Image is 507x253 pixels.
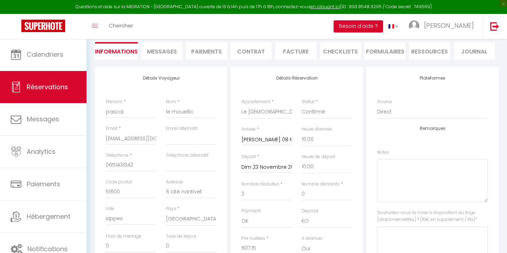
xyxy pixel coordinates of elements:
label: Source [377,98,392,105]
label: Départ [241,153,256,160]
label: Prix nuitées [241,235,265,242]
li: CHECKLISTS [320,42,361,60]
li: Ressources [409,42,450,60]
a: ... [PERSON_NAME] [403,14,483,39]
img: ... [409,20,419,31]
img: Super Booking [21,20,65,32]
label: Deposit [302,208,318,214]
label: Frais de ménage [106,233,141,240]
h4: Détails Voyageur [106,76,216,81]
label: A relancer [302,235,323,242]
li: Journal [454,42,495,60]
span: Messages [27,115,59,123]
button: Besoin d'aide ? [334,20,383,32]
label: Adresse [166,179,183,186]
a: Chercher [103,14,138,39]
label: Nombre d'enfants [302,181,340,188]
label: Notes [377,149,389,156]
h4: Remarques [377,126,488,131]
label: Prénom [106,98,122,105]
label: Code postal [106,179,132,186]
label: Arrivée [241,126,256,133]
label: Taxe de séjour [166,233,197,240]
span: Messages [147,47,177,56]
span: Chercher [109,22,133,29]
img: logout [490,22,499,31]
label: Nom [166,98,176,105]
span: Calendriers [27,50,63,59]
li: Paiements [186,42,227,60]
h4: Détails Réservation [241,76,352,81]
label: Pays [166,206,176,212]
span: Hébergement [27,212,70,221]
label: Nombre d'adultes [241,181,279,188]
label: Email alternatif [166,125,198,132]
label: Téléphone [106,152,129,159]
span: Réservations [27,82,68,91]
button: Open LiveChat chat widget [6,3,27,24]
li: Facture [275,42,316,60]
label: Ville [106,206,114,212]
span: [PERSON_NAME] [424,21,474,30]
label: Appartement [241,98,270,105]
label: Heure de départ [302,153,335,160]
li: FORMULAIRES [365,42,406,60]
label: Email [106,125,117,132]
label: Payment [241,208,261,214]
h4: Plateformes [377,76,488,81]
span: Analytics [27,147,56,156]
label: Souhaitez-vous la mise à disposition du linge (draps+serviettes) ? (15€ en supplément / lits) [377,209,488,223]
li: Contrat [231,42,272,60]
a: en cliquant ici [310,4,340,10]
li: Informations [95,42,138,60]
label: Statut [302,98,314,105]
span: Paiements [27,179,60,188]
label: Heure d'arrivée [302,126,332,133]
label: Téléphone alternatif [166,152,209,159]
